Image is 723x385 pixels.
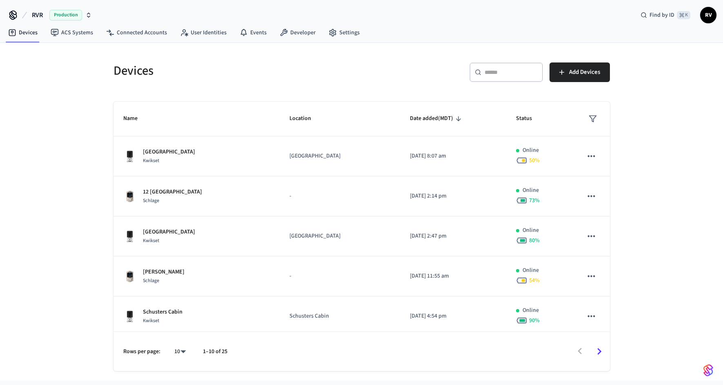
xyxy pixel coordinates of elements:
[123,230,136,243] img: Kwikset Halo Touchscreen Wifi Enabled Smart Lock, Polished Chrome, Front
[529,236,540,245] span: 80 %
[529,316,540,325] span: 90 %
[410,232,496,240] p: [DATE] 2:47 pm
[170,346,190,358] div: 10
[123,190,136,203] img: Schlage Sense Smart Deadbolt with Camelot Trim, Front
[634,8,697,22] div: Find by ID⌘ K
[113,62,357,79] h5: Devices
[2,25,44,40] a: Devices
[410,152,496,160] p: [DATE] 8:07 am
[233,25,273,40] a: Events
[203,347,227,356] p: 1–10 of 25
[32,10,43,20] span: RVR
[100,25,174,40] a: Connected Accounts
[143,188,202,196] p: 12 [GEOGRAPHIC_DATA]
[143,268,185,276] p: [PERSON_NAME]
[703,364,713,377] img: SeamLogoGradient.69752ec5.svg
[523,146,539,155] p: Online
[677,11,690,19] span: ⌘ K
[143,308,182,316] p: Schusters Cabin
[289,312,391,320] p: Schusters Cabin
[650,11,674,19] span: Find by ID
[143,148,195,156] p: [GEOGRAPHIC_DATA]
[49,10,82,20] span: Production
[523,306,539,315] p: Online
[701,8,716,22] span: RV
[143,228,195,236] p: [GEOGRAPHIC_DATA]
[289,152,391,160] p: [GEOGRAPHIC_DATA]
[590,342,609,361] button: Go to next page
[529,276,540,285] span: 54 %
[410,312,496,320] p: [DATE] 4:54 pm
[569,67,600,78] span: Add Devices
[410,272,496,280] p: [DATE] 11:55 am
[123,347,160,356] p: Rows per page:
[549,62,610,82] button: Add Devices
[289,112,322,125] span: Location
[523,186,539,195] p: Online
[143,157,159,164] span: Kwikset
[273,25,322,40] a: Developer
[143,197,159,204] span: Schlage
[44,25,100,40] a: ACS Systems
[143,237,159,244] span: Kwikset
[529,196,540,205] span: 73 %
[523,266,539,275] p: Online
[410,192,496,200] p: [DATE] 2:14 pm
[123,150,136,163] img: Kwikset Halo Touchscreen Wifi Enabled Smart Lock, Polished Chrome, Front
[123,310,136,323] img: Kwikset Halo Touchscreen Wifi Enabled Smart Lock, Polished Chrome, Front
[700,7,716,23] button: RV
[322,25,366,40] a: Settings
[529,156,540,165] span: 50 %
[289,192,391,200] p: -
[123,270,136,283] img: Schlage Sense Smart Deadbolt with Camelot Trim, Front
[289,272,391,280] p: -
[123,112,148,125] span: Name
[143,317,159,324] span: Kwikset
[523,226,539,235] p: Online
[174,25,233,40] a: User Identities
[143,277,159,284] span: Schlage
[410,112,464,125] span: Date added(MDT)
[516,112,543,125] span: Status
[289,232,391,240] p: [GEOGRAPHIC_DATA]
